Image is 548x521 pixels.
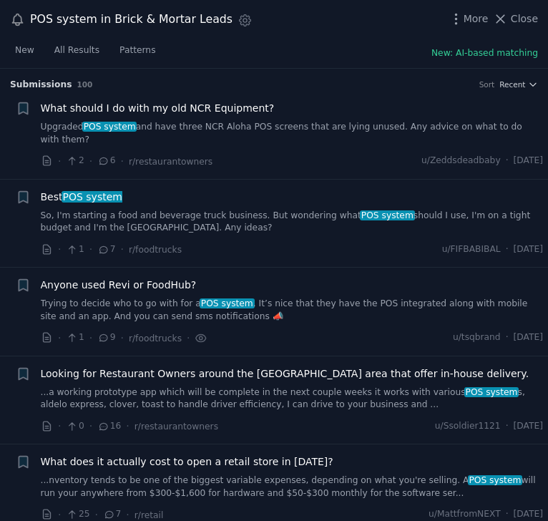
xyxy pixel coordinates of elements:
span: r/foodtrucks [129,333,182,344]
span: 7 [97,243,115,256]
a: Looking for Restaurant Owners around the [GEOGRAPHIC_DATA] area that offer in-house delivery. [41,366,529,381]
span: [DATE] [514,155,543,167]
a: UpgradedPOS systemand have three NCR Aloha POS screens that are lying unused. Any advice on what ... [41,121,544,146]
span: [DATE] [514,420,543,433]
span: 100 [77,80,93,89]
span: r/restaurantowners [129,157,212,167]
span: Close [511,11,538,26]
span: 1 [66,331,84,344]
span: · [506,420,509,433]
span: u/Ssoldier1121 [435,420,501,433]
span: More [464,11,489,26]
a: Patterns [114,39,160,69]
a: What should I do with my old NCR Equipment? [41,101,275,116]
a: ...nventory tends to be one of the biggest variable expenses, depending on what you're selling. A... [41,474,544,500]
span: · [506,155,509,167]
span: POS system [360,210,415,220]
span: · [58,154,61,169]
span: 7 [103,508,121,521]
span: POS system [464,387,519,397]
div: Sort [479,79,495,89]
span: Submission s [10,79,72,92]
span: · [121,154,124,169]
span: Patterns [119,44,155,57]
span: · [121,331,124,346]
a: All Results [49,39,104,69]
span: u/tsqbrand [453,331,501,344]
span: [DATE] [514,243,543,256]
a: ...a working prototype app which will be complete in the next couple weeks it works with variousP... [41,386,544,412]
a: Trying to decide who to go with for aPOS system. It’s nice that they have the POS integrated alon... [41,298,544,323]
div: POS system in Brick & Mortar Leads [30,11,233,29]
span: · [89,331,92,346]
span: u/Zeddsdeadbaby [421,155,501,167]
a: Anyone used Revi or FoodHub? [41,278,197,293]
span: u/FIFBABIBAL [442,243,501,256]
button: Close [493,11,538,26]
span: 1 [66,243,84,256]
span: All Results [54,44,99,57]
span: [DATE] [514,331,543,344]
span: 2 [66,155,84,167]
span: · [506,508,509,521]
button: New: AI-based matching [431,47,538,60]
a: New [10,39,39,69]
span: · [121,242,124,257]
span: · [58,419,61,434]
span: · [89,242,92,257]
span: 9 [97,331,115,344]
span: r/foodtrucks [129,245,182,255]
span: · [506,331,509,344]
span: POS system [200,298,255,308]
span: r/retail [134,510,164,520]
span: 16 [97,420,121,433]
span: New [15,44,34,57]
span: · [58,242,61,257]
span: [DATE] [514,508,543,521]
span: 6 [97,155,115,167]
button: Recent [499,79,538,89]
a: What does it actually cost to open a retail store in [DATE]? [41,454,333,469]
span: POS system [82,122,137,132]
span: · [58,331,61,346]
span: u/MattfromNEXT [429,508,501,521]
button: More [449,11,489,26]
span: 25 [66,508,89,521]
span: · [187,331,190,346]
span: · [89,154,92,169]
span: · [89,419,92,434]
span: POS system [62,191,124,203]
a: BestPOS system [41,190,122,205]
span: Best [41,190,122,205]
span: · [506,243,509,256]
span: POS system [468,475,523,485]
span: r/restaurantowners [134,422,218,432]
a: So, I'm starting a food and beverage truck business. But wondering whatPOS systemshould I use, I'... [41,210,544,235]
span: 0 [66,420,84,433]
span: · [126,419,129,434]
span: Recent [499,79,525,89]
